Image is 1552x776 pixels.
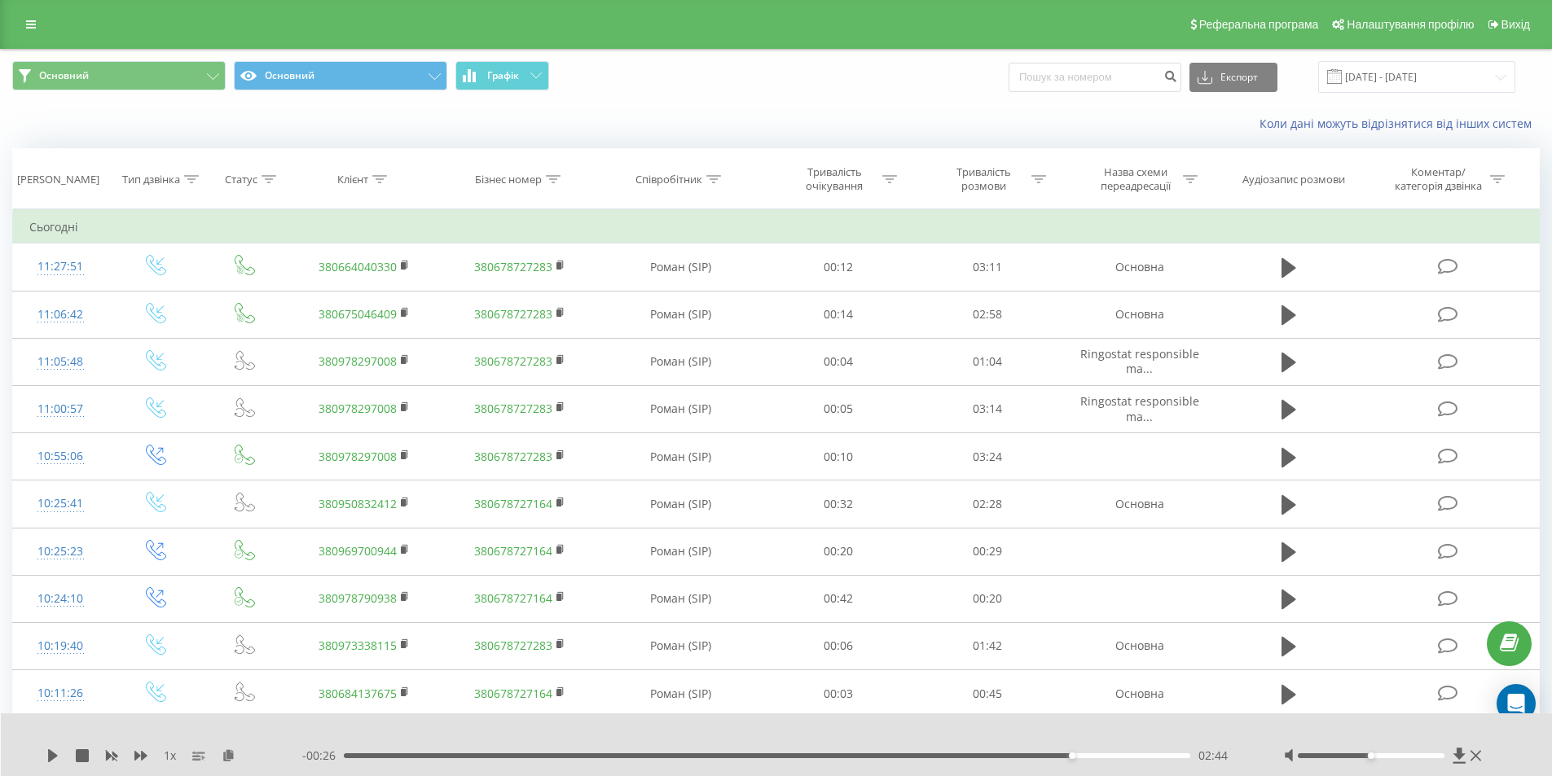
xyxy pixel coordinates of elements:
td: 00:06 [764,622,913,669]
div: [PERSON_NAME] [17,173,99,186]
td: Роман (SIP) [597,670,764,717]
a: 380678727283 [474,259,552,274]
td: 00:45 [913,670,1062,717]
td: Основна [1062,670,1216,717]
td: Роман (SIP) [597,433,764,480]
a: 380969700944 [319,543,397,559]
a: 380978297008 [319,353,397,369]
a: 380678727283 [474,638,552,653]
div: 10:25:41 [29,488,92,520]
button: Експорт [1189,63,1277,92]
td: 00:03 [764,670,913,717]
td: Основна [1062,291,1216,338]
td: 02:58 [913,291,1062,338]
td: 00:42 [764,575,913,622]
a: 380678727283 [474,353,552,369]
a: 380978297008 [319,449,397,464]
td: 00:20 [913,575,1062,622]
div: Аудіозапис розмови [1242,173,1345,186]
td: Роман (SIP) [597,575,764,622]
div: 11:05:48 [29,346,92,378]
a: 380675046409 [319,306,397,322]
a: 380678727164 [474,590,552,606]
a: 380664040330 [319,259,397,274]
td: 00:20 [764,528,913,575]
div: Accessibility label [1069,752,1075,759]
td: 01:04 [913,338,1062,385]
span: Реферальна програма [1199,18,1319,31]
a: 380684137675 [319,686,397,701]
button: Графік [455,61,549,90]
td: Роман (SIP) [597,338,764,385]
td: 03:24 [913,433,1062,480]
a: 380978297008 [319,401,397,416]
a: 380678727164 [474,496,552,511]
button: Основний [234,61,447,90]
td: 01:42 [913,622,1062,669]
td: 00:10 [764,433,913,480]
span: 02:44 [1198,748,1228,764]
div: 11:00:57 [29,393,92,425]
div: 10:55:06 [29,441,92,472]
span: Ringostat responsible ma... [1080,393,1199,423]
td: 00:05 [764,385,913,432]
td: Роман (SIP) [597,291,764,338]
div: 10:25:23 [29,536,92,568]
a: 380678727283 [474,401,552,416]
div: Тип дзвінка [122,173,180,186]
td: Основна [1062,622,1216,669]
td: Роман (SIP) [597,480,764,528]
div: Статус [225,173,257,186]
div: Accessibility label [1368,752,1374,759]
div: 11:27:51 [29,251,92,283]
span: Основний [39,69,89,82]
td: Роман (SIP) [597,385,764,432]
td: 02:28 [913,480,1062,528]
div: Бізнес номер [475,173,542,186]
td: 03:14 [913,385,1062,432]
span: 1 x [164,748,176,764]
span: Вихід [1501,18,1530,31]
div: Коментар/категорія дзвінка [1391,165,1486,193]
td: 03:11 [913,243,1062,291]
div: Тривалість розмови [940,165,1027,193]
td: Роман (SIP) [597,243,764,291]
span: Ringostat responsible ma... [1080,346,1199,376]
a: 380678727164 [474,543,552,559]
span: Графік [487,70,519,81]
a: 380678727283 [474,306,552,322]
div: Open Intercom Messenger [1497,684,1536,723]
td: Роман (SIP) [597,622,764,669]
span: - 00:26 [302,748,344,764]
div: Тривалість очікування [791,165,878,193]
button: Основний [12,61,226,90]
div: 10:19:40 [29,630,92,662]
a: 380678727283 [474,449,552,464]
td: 00:32 [764,480,913,528]
a: 380973338115 [319,638,397,653]
td: 00:04 [764,338,913,385]
span: Налаштування профілю [1347,18,1474,31]
a: 380950832412 [319,496,397,511]
td: Основна [1062,480,1216,528]
td: Основна [1062,243,1216,291]
a: Коли дані можуть відрізнятися вiд інших систем [1260,116,1540,131]
td: Сьогодні [13,211,1540,243]
div: Назва схеми переадресації [1092,165,1179,193]
td: 00:29 [913,528,1062,575]
div: Клієнт [337,173,368,186]
input: Пошук за номером [1009,63,1181,92]
div: Співробітник [635,173,702,186]
div: 10:24:10 [29,583,92,615]
td: Роман (SIP) [597,528,764,575]
a: 380678727164 [474,686,552,701]
td: 00:14 [764,291,913,338]
div: 10:11:26 [29,677,92,709]
div: 11:06:42 [29,299,92,331]
a: 380978790938 [319,590,397,606]
td: 00:12 [764,243,913,291]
